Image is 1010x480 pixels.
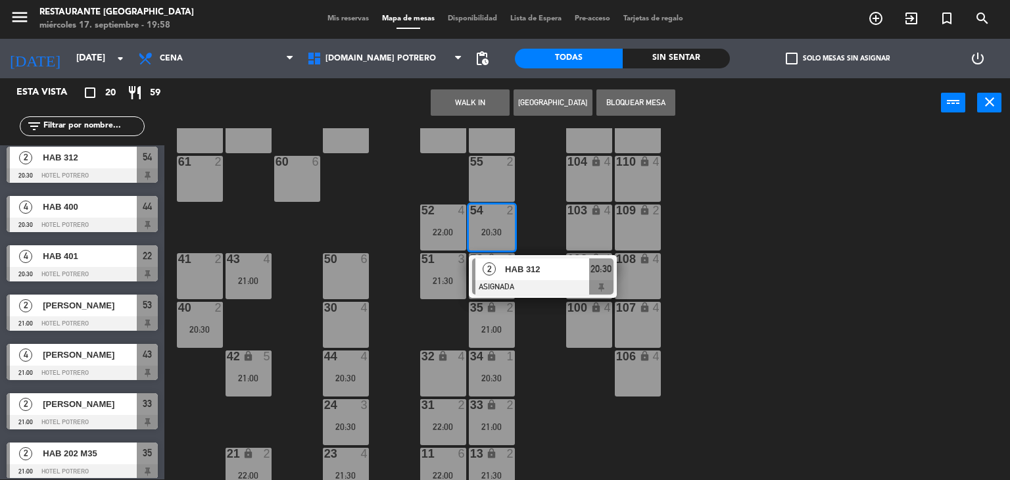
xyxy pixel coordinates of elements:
[19,201,32,214] span: 4
[639,156,650,167] i: lock
[26,118,42,134] i: filter_list
[82,85,98,101] i: crop_square
[974,11,990,26] i: search
[567,204,568,216] div: 103
[504,15,568,22] span: Lista de Espera
[653,156,661,168] div: 4
[421,204,422,216] div: 52
[486,448,497,459] i: lock
[19,250,32,263] span: 4
[361,302,369,314] div: 4
[10,7,30,32] button: menu
[474,51,490,66] span: pending_actions
[361,350,369,362] div: 4
[458,253,466,265] div: 3
[977,93,1001,112] button: close
[143,149,152,165] span: 54
[264,448,272,460] div: 2
[469,422,515,431] div: 21:00
[507,350,515,362] div: 1
[639,302,650,313] i: lock
[150,85,160,101] span: 59
[458,350,466,362] div: 4
[43,397,137,411] span: [PERSON_NAME]
[19,398,32,411] span: 2
[43,348,137,362] span: [PERSON_NAME]
[653,204,661,216] div: 2
[43,151,137,164] span: HAB 312
[507,156,515,168] div: 2
[486,399,497,410] i: lock
[324,399,325,411] div: 24
[458,399,466,411] div: 2
[470,156,471,168] div: 55
[43,299,137,312] span: [PERSON_NAME]
[143,396,152,412] span: 33
[178,253,179,265] div: 41
[437,350,448,362] i: lock
[505,262,589,276] span: HAB 312
[515,49,623,68] div: Todas
[941,93,965,112] button: power_input
[616,253,617,265] div: 108
[431,89,510,116] button: WALK IN
[639,253,650,264] i: lock
[112,51,128,66] i: arrow_drop_down
[323,422,369,431] div: 20:30
[567,156,568,168] div: 104
[616,156,617,168] div: 110
[243,350,254,362] i: lock
[143,199,152,214] span: 44
[421,350,422,362] div: 32
[361,399,369,411] div: 3
[323,471,369,480] div: 21:30
[42,119,144,133] input: Filtrar por nombre...
[421,253,422,265] div: 51
[226,276,272,285] div: 21:00
[324,350,325,362] div: 44
[39,6,194,19] div: Restaurante [GEOGRAPHIC_DATA]
[590,253,602,264] i: lock
[420,422,466,431] div: 22:00
[276,156,276,168] div: 60
[160,54,183,63] span: Cena
[178,156,179,168] div: 61
[470,204,471,216] div: 54
[375,15,441,22] span: Mapa de mesas
[604,204,612,216] div: 4
[469,228,515,237] div: 20:30
[264,253,272,265] div: 4
[507,399,515,411] div: 2
[420,228,466,237] div: 22:00
[469,325,515,334] div: 21:00
[616,350,617,362] div: 106
[786,53,890,64] label: Solo mesas sin asignar
[507,448,515,460] div: 2
[143,347,152,362] span: 43
[441,15,504,22] span: Disponibilidad
[639,350,650,362] i: lock
[19,151,32,164] span: 2
[868,11,884,26] i: add_circle_outline
[361,448,369,460] div: 4
[616,204,617,216] div: 109
[321,15,375,22] span: Mis reservas
[970,51,986,66] i: power_settings_new
[470,253,471,265] div: 53
[421,399,422,411] div: 31
[143,248,152,264] span: 22
[639,204,650,216] i: lock
[243,448,254,459] i: lock
[19,299,32,312] span: 2
[43,249,137,263] span: HAB 401
[486,253,497,264] i: lock
[596,89,675,116] button: Bloquear Mesa
[361,253,369,265] div: 6
[215,156,223,168] div: 2
[325,54,436,63] span: [DOMAIN_NAME] Potrero
[7,85,95,101] div: Esta vista
[10,7,30,27] i: menu
[939,11,955,26] i: turned_in_not
[486,350,497,362] i: lock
